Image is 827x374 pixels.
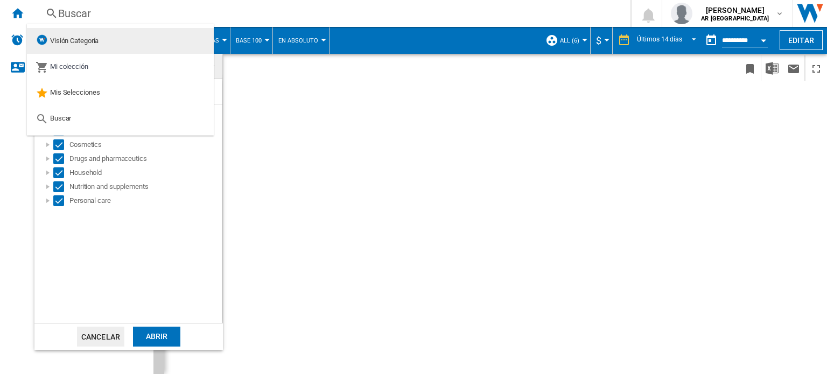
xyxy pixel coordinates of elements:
[53,195,69,206] md-checkbox: Select
[69,153,221,164] div: Drugs and pharmaceutics
[50,62,88,70] span: Mi colección
[69,167,221,178] div: Household
[53,167,69,178] md-checkbox: Select
[50,88,100,96] span: Mis Selecciones
[77,327,124,347] button: Cancelar
[50,37,99,45] span: Visión Categoría
[69,181,221,192] div: Nutrition and supplements
[50,114,71,122] span: Buscar
[53,153,69,164] md-checkbox: Select
[133,327,180,347] div: Abrir
[36,33,48,46] img: wiser-icon-blue.png
[69,195,221,206] div: Personal care
[53,181,69,192] md-checkbox: Select
[53,139,69,150] md-checkbox: Select
[69,139,221,150] div: Cosmetics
